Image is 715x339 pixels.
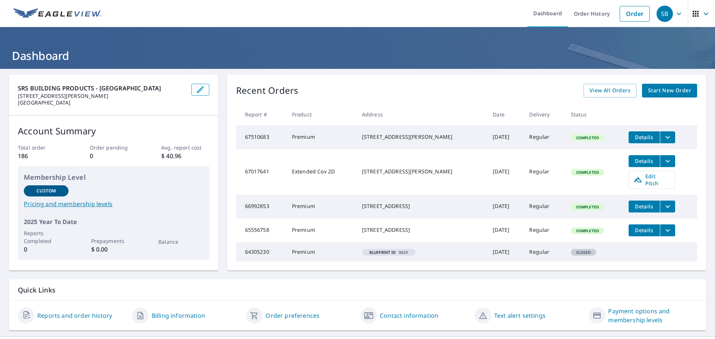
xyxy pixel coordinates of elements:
span: Details [633,203,655,210]
th: Date [487,103,523,125]
p: Membership Level [24,172,203,182]
td: Regular [523,125,565,149]
span: Completed [572,135,603,140]
td: 66992853 [236,195,286,218]
p: SRS BUILDING PRODUCTS - [GEOGRAPHIC_DATA] [18,84,185,93]
p: Avg. report cost [161,144,209,151]
span: Start New Order [648,86,691,95]
td: 65556758 [236,218,286,242]
div: SB [657,6,673,22]
p: Order pending [90,144,137,151]
p: $ 40.96 [161,151,209,160]
span: Details [633,227,655,234]
p: 186 [18,151,66,160]
p: Total order [18,144,66,151]
th: Report # [236,103,286,125]
div: [STREET_ADDRESS][PERSON_NAME] [362,168,481,175]
p: 0 [90,151,137,160]
td: 64305230 [236,242,286,262]
th: Product [286,103,356,125]
a: Contact information [380,311,438,320]
td: 67510683 [236,125,286,149]
th: Address [356,103,487,125]
p: Account Summary [18,124,209,138]
button: filesDropdownBtn-66992853 [660,201,675,212]
td: Regular [523,149,565,195]
p: 2025 Year To Date [24,217,203,226]
td: [DATE] [487,195,523,218]
td: [DATE] [487,125,523,149]
td: Extended Cov 2D [286,149,356,195]
p: Quick Links [18,285,697,295]
a: View All Orders [584,84,636,97]
h1: Dashboard [9,48,706,63]
td: [DATE] [487,242,523,262]
a: Payment options and membership levels [608,307,697,324]
td: Premium [286,195,356,218]
span: Edit Pitch [633,173,670,187]
span: Closed [572,250,595,255]
button: filesDropdownBtn-65556758 [660,224,675,236]
td: Premium [286,125,356,149]
a: Pricing and membership levels [24,199,203,208]
span: Completed [572,228,603,233]
p: [STREET_ADDRESS][PERSON_NAME] [18,93,185,99]
span: 9629 [365,250,412,254]
span: Completed [572,204,603,210]
p: Recent Orders [236,84,299,97]
td: Premium [286,242,356,262]
a: Billing information [152,311,205,320]
th: Delivery [523,103,565,125]
img: EV Logo [13,8,101,19]
p: Balance [158,238,203,246]
td: [DATE] [487,218,523,242]
td: [DATE] [487,149,523,195]
a: Order [620,6,650,22]
p: Custom [36,188,56,194]
td: Regular [523,242,565,262]
a: Edit Pitch [629,171,675,189]
span: View All Orders [590,86,630,95]
td: 67017641 [236,149,286,195]
button: detailsBtn-67017641 [629,155,660,167]
td: Regular [523,218,565,242]
button: detailsBtn-67510683 [629,131,660,143]
td: Premium [286,218,356,242]
em: Blueprint ID [369,250,396,254]
span: Details [633,134,655,141]
td: Regular [523,195,565,218]
p: [GEOGRAPHIC_DATA] [18,99,185,106]
th: Status [565,103,623,125]
p: 0 [24,245,69,254]
p: Prepayments [91,237,136,245]
a: Reports and order history [37,311,112,320]
span: Completed [572,170,603,175]
p: $ 0.00 [91,245,136,254]
a: Start New Order [642,84,697,97]
button: detailsBtn-65556758 [629,224,660,236]
button: detailsBtn-66992853 [629,201,660,212]
span: Details [633,157,655,164]
button: filesDropdownBtn-67510683 [660,131,675,143]
p: Reports Completed [24,229,69,245]
button: filesDropdownBtn-67017641 [660,155,675,167]
div: [STREET_ADDRESS] [362,202,481,210]
a: Order preferences [266,311,320,320]
div: [STREET_ADDRESS][PERSON_NAME] [362,133,481,141]
div: [STREET_ADDRESS] [362,226,481,234]
a: Text alert settings [494,311,546,320]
